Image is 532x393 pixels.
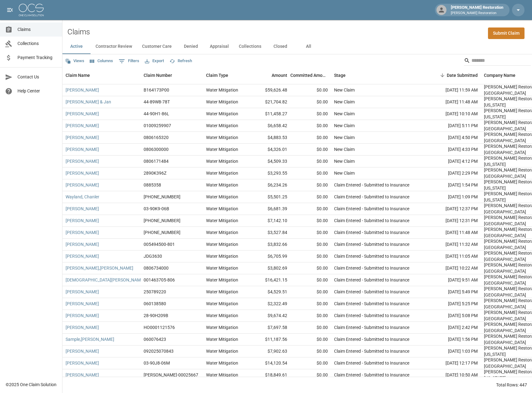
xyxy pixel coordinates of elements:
[143,56,165,66] button: Export
[66,336,114,342] a: Sample,[PERSON_NAME]
[334,87,355,93] div: New Claim
[62,67,140,84] div: Claim Name
[144,170,166,176] div: 2890K396Z
[250,67,290,84] div: Amount
[66,217,99,224] a: [PERSON_NAME]
[66,253,99,259] a: [PERSON_NAME]
[144,253,162,259] div: JDG3630
[250,84,290,96] div: $59,626.48
[205,39,234,54] button: Appraisal
[250,357,290,369] div: $14,120.54
[334,253,409,259] div: Claim Entered - Submitted to Insurance
[290,96,331,108] div: $0.00
[290,357,331,369] div: $0.00
[206,87,238,93] div: Water Mitigation
[206,158,238,164] div: Water Mitigation
[62,39,532,54] div: dynamic tabs
[334,301,409,307] div: Claim Entered - Submitted to Insurance
[206,324,238,331] div: Water Mitigation
[206,277,238,283] div: Water Mitigation
[66,265,133,271] a: [PERSON_NAME],[PERSON_NAME]
[334,277,409,283] div: Claim Entered - Submitted to Insurance
[64,56,86,66] button: Views
[66,99,111,105] a: [PERSON_NAME] & Jan
[234,39,266,54] button: Collections
[250,262,290,274] div: $3,802.69
[290,84,331,96] div: $0.00
[290,108,331,120] div: $0.00
[290,203,331,215] div: $0.00
[290,179,331,191] div: $0.00
[66,312,99,319] a: [PERSON_NAME]
[66,194,99,200] a: Wayland, Chanler
[17,40,57,47] span: Collections
[250,239,290,251] div: $3,832.66
[425,298,481,310] div: [DATE] 5:25 PM
[425,357,481,369] div: [DATE] 12:17 PM
[451,11,503,16] p: [PERSON_NAME] Restoration
[250,132,290,144] div: $4,883.53
[250,179,290,191] div: $6,234.26
[290,132,331,144] div: $0.00
[334,111,355,117] div: New Claim
[250,96,290,108] div: $21,704.82
[66,360,99,366] a: [PERSON_NAME]
[206,194,238,200] div: Water Mitigation
[144,217,180,224] div: 01-009-272956
[334,99,355,105] div: New Claim
[290,262,331,274] div: $0.00
[66,111,99,117] a: [PERSON_NAME]
[206,229,238,236] div: Water Mitigation
[425,251,481,262] div: [DATE] 11:05 AM
[334,146,355,152] div: New Claim
[425,132,481,144] div: [DATE] 4:50 PM
[206,182,238,188] div: Water Mitigation
[250,203,290,215] div: $6,681.39
[425,144,481,156] div: [DATE] 4:33 PM
[144,111,169,117] div: 44-90H1-86L
[17,88,57,94] span: Help Center
[334,134,355,141] div: New Claim
[464,56,531,67] div: Search
[168,56,194,66] button: Refresh
[144,277,175,283] div: 001463705-806
[206,312,238,319] div: Water Mitigation
[19,4,44,16] img: ocs-logo-white-transparent.png
[144,122,171,129] div: 01009259907
[425,310,481,322] div: [DATE] 5:08 PM
[425,179,481,191] div: [DATE] 1:54 PM
[250,274,290,286] div: $16,421.15
[290,251,331,262] div: $0.00
[144,182,161,188] div: 0885358
[206,111,238,117] div: Water Mitigation
[290,369,331,381] div: $0.00
[144,206,169,212] div: 03-90K9-06B
[66,206,99,212] a: [PERSON_NAME]
[425,167,481,179] div: [DATE] 2:29 PM
[144,372,198,378] div: PRAH-00025667
[488,27,525,39] a: Submit Claim
[290,156,331,167] div: $0.00
[144,146,169,152] div: 0806300000
[250,298,290,310] div: $2,322.49
[334,360,409,366] div: Claim Entered - Submitted to Insurance
[425,322,481,334] div: [DATE] 2:42 PM
[425,369,481,381] div: [DATE] 10:50 AM
[206,206,238,212] div: Water Mitigation
[334,182,409,188] div: Claim Entered - Submitted to Insurance
[66,67,90,84] div: Claim Name
[425,96,481,108] div: [DATE] 11:48 AM
[250,369,290,381] div: $18,849.61
[250,286,290,298] div: $4,529.51
[290,239,331,251] div: $0.00
[425,203,481,215] div: [DATE] 12:37 PM
[250,108,290,120] div: $11,458.27
[425,108,481,120] div: [DATE] 10:10 AM
[290,298,331,310] div: $0.00
[425,156,481,167] div: [DATE] 4:12 PM
[331,67,425,84] div: Stage
[250,156,290,167] div: $4,509.33
[294,39,323,54] button: All
[203,67,250,84] div: Claim Type
[4,4,16,16] button: open drawer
